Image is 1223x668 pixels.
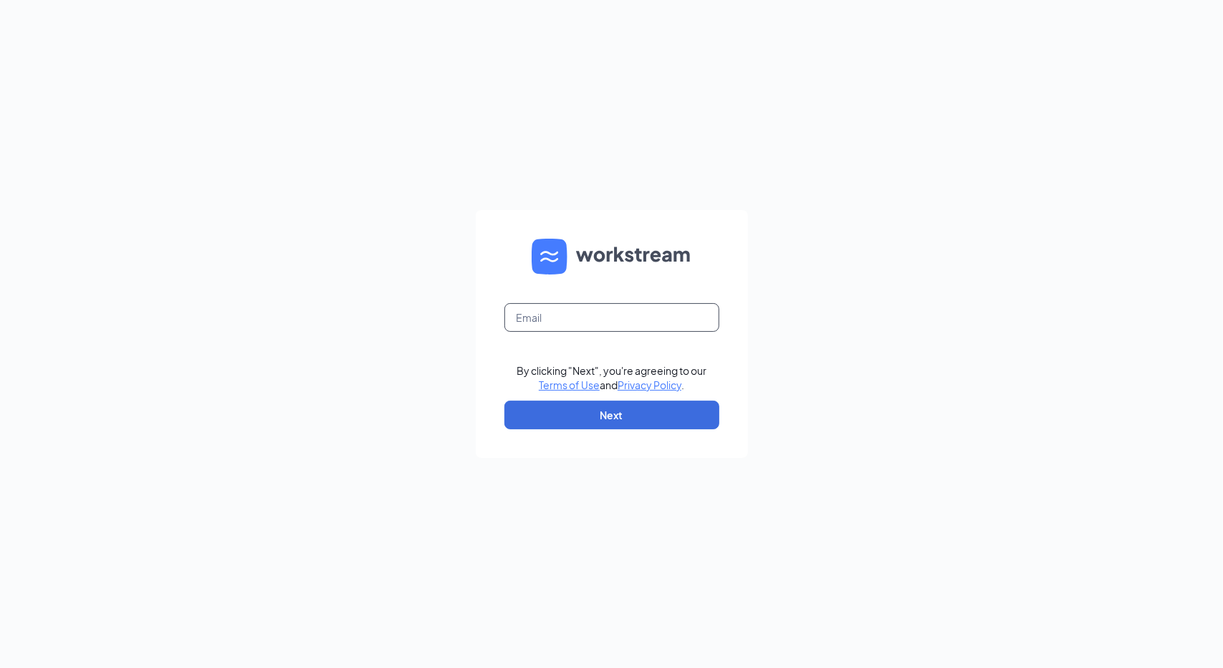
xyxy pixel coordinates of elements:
[504,303,719,332] input: Email
[517,363,706,392] div: By clicking "Next", you're agreeing to our and .
[539,378,600,391] a: Terms of Use
[532,239,692,275] img: WS logo and Workstream text
[504,401,719,429] button: Next
[618,378,681,391] a: Privacy Policy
